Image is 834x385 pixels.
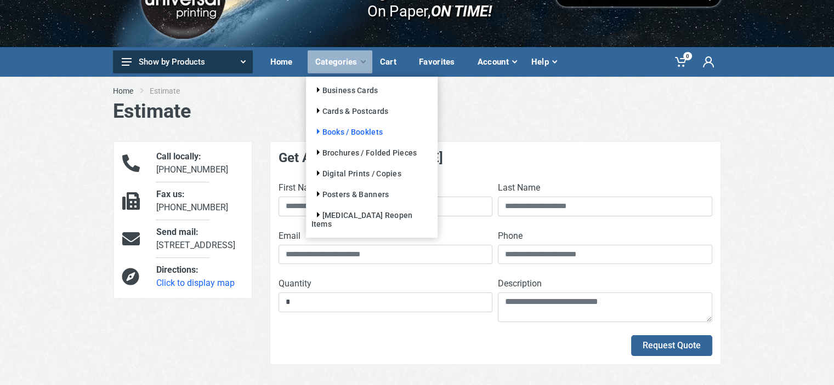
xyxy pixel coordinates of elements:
[279,229,300,243] label: Email
[156,278,235,288] a: Click to display map
[372,47,411,77] a: Cart
[113,50,253,73] button: Show by Products
[148,150,251,176] div: [PHONE_NUMBER]
[113,85,133,96] a: Home
[150,85,196,96] li: Estimate
[411,50,470,73] div: Favorites
[279,277,311,290] label: Quantity
[430,2,492,20] i: ON TIME!
[631,335,712,356] button: Request Quote
[683,52,692,60] span: 0
[372,50,411,73] div: Cart
[411,47,470,77] a: Favorites
[263,47,308,77] a: Home
[311,190,389,199] a: Posters & Banners
[311,211,413,228] a: [MEDICAL_DATA] Reopen Items
[667,47,695,77] a: 0
[156,189,185,199] span: Fax us:
[156,265,198,275] span: Directions:
[308,50,372,73] div: Categories
[148,226,251,252] div: [STREET_ADDRESS]
[113,100,722,123] h1: Estimate
[279,181,321,194] label: First Name
[311,86,378,95] a: Business Cards
[470,50,524,73] div: Account
[156,151,201,162] span: Call locally:
[498,277,542,290] label: Description
[311,148,417,157] a: Brochures / Folded Pieces
[156,227,198,237] span: Send mail:
[263,50,308,73] div: Home
[524,50,564,73] div: Help
[311,107,389,116] a: Cards & Postcards
[311,128,383,136] a: Books / Booklets
[148,188,251,214] div: [PHONE_NUMBER]
[311,169,401,178] a: Digital Prints / Copies
[279,150,712,166] h4: Get A Custom Quote [DATE]
[113,85,722,96] nav: breadcrumb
